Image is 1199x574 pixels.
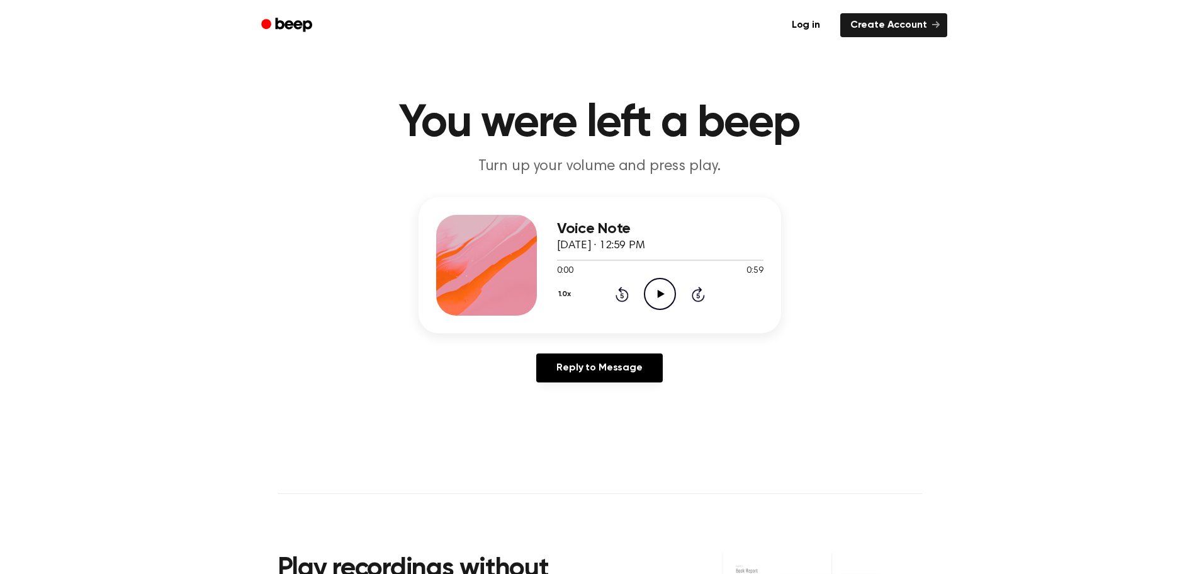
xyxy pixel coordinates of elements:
a: Create Account [840,13,947,37]
span: [DATE] · 12:59 PM [557,240,645,251]
h1: You were left a beep [278,101,922,146]
a: Beep [252,13,324,38]
a: Reply to Message [536,353,662,382]
button: 1.0x [557,284,576,305]
p: Turn up your volume and press play. [358,156,842,177]
span: 0:00 [557,265,573,278]
a: Log in [779,11,833,40]
h3: Voice Note [557,221,763,238]
span: 0:59 [746,265,763,278]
